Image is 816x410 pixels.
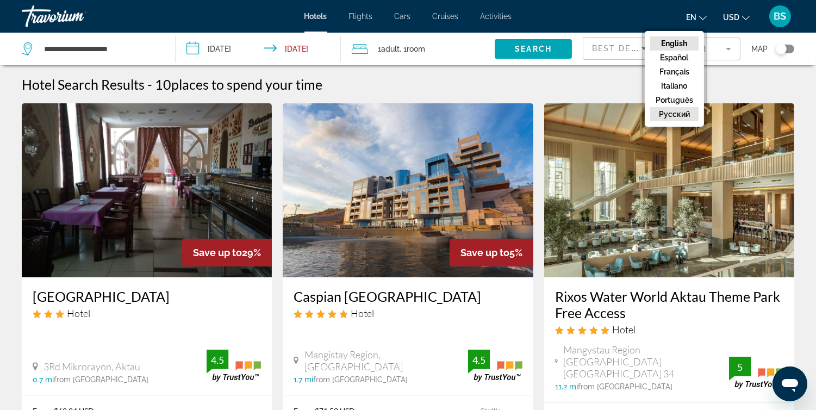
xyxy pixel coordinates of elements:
span: BS [774,11,787,22]
span: Save up to [460,247,509,258]
div: 5 star Hotel [294,307,522,319]
button: Check-in date: Sep 20, 2025 Check-out date: Sep 21, 2025 [176,33,340,65]
button: русский [650,107,699,121]
button: User Menu [766,5,794,28]
button: Change currency [723,9,750,25]
span: Map [751,41,768,57]
span: Save up to [193,247,242,258]
span: Mangystau Region [GEOGRAPHIC_DATA] [GEOGRAPHIC_DATA] 34 [563,344,729,380]
mat-select: Sort by [592,42,647,55]
button: Português [650,93,699,107]
div: 3 star Hotel [33,307,261,319]
a: Cars [395,12,411,21]
span: en [686,13,696,22]
span: from [GEOGRAPHIC_DATA] [54,375,148,384]
button: Search [495,39,572,59]
img: Hotel image [544,103,794,277]
iframe: Кнопка запуска окна обмена сообщениями [773,366,807,401]
img: trustyou-badge.svg [729,357,783,389]
span: Hotel [351,307,374,319]
span: from [GEOGRAPHIC_DATA] [313,375,408,384]
a: Rixos Water World Aktau Theme Park Free Access [555,288,783,321]
div: 5 [729,361,751,374]
img: Hotel image [283,103,533,277]
button: Toggle map [768,44,794,54]
span: USD [723,13,739,22]
span: Search [515,45,552,53]
img: trustyou-badge.svg [468,350,522,382]
img: Hotel image [22,103,272,277]
span: Best Deals [592,44,649,53]
button: Español [650,51,699,65]
span: 3Rd Mikrorayon, Aktau [43,361,140,372]
div: 29% [182,239,272,266]
h1: Hotel Search Results [22,76,145,92]
div: 4.5 [468,353,490,366]
span: , 1 [400,41,425,57]
a: Travorium [22,2,130,30]
span: Room [407,45,425,53]
span: 1.7 mi [294,375,313,384]
button: Change language [686,9,707,25]
a: Caspian [GEOGRAPHIC_DATA] [294,288,522,305]
div: 5 star Hotel [555,324,783,336]
a: [GEOGRAPHIC_DATA] [33,288,261,305]
span: Hotel [612,324,636,336]
button: Français [650,65,699,79]
span: Adult [381,45,400,53]
a: Cruises [433,12,459,21]
span: places to spend your time [171,76,322,92]
span: Hotel [67,307,90,319]
span: 1 [378,41,400,57]
a: Hotels [304,12,327,21]
button: English [650,36,699,51]
span: - [147,76,152,92]
a: Flights [349,12,373,21]
div: 4.5 [207,353,228,366]
h2: 10 [155,76,322,92]
span: Mangistay Region, [GEOGRAPHIC_DATA] [304,349,468,372]
button: Travelers: 1 adult, 0 children [341,33,495,65]
img: trustyou-badge.svg [207,350,261,382]
a: Activities [481,12,512,21]
span: 0.7 mi [33,375,54,384]
button: Italiano [650,79,699,93]
span: 11.2 mi [555,382,578,391]
div: 5% [450,239,533,266]
span: from [GEOGRAPHIC_DATA] [578,382,672,391]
